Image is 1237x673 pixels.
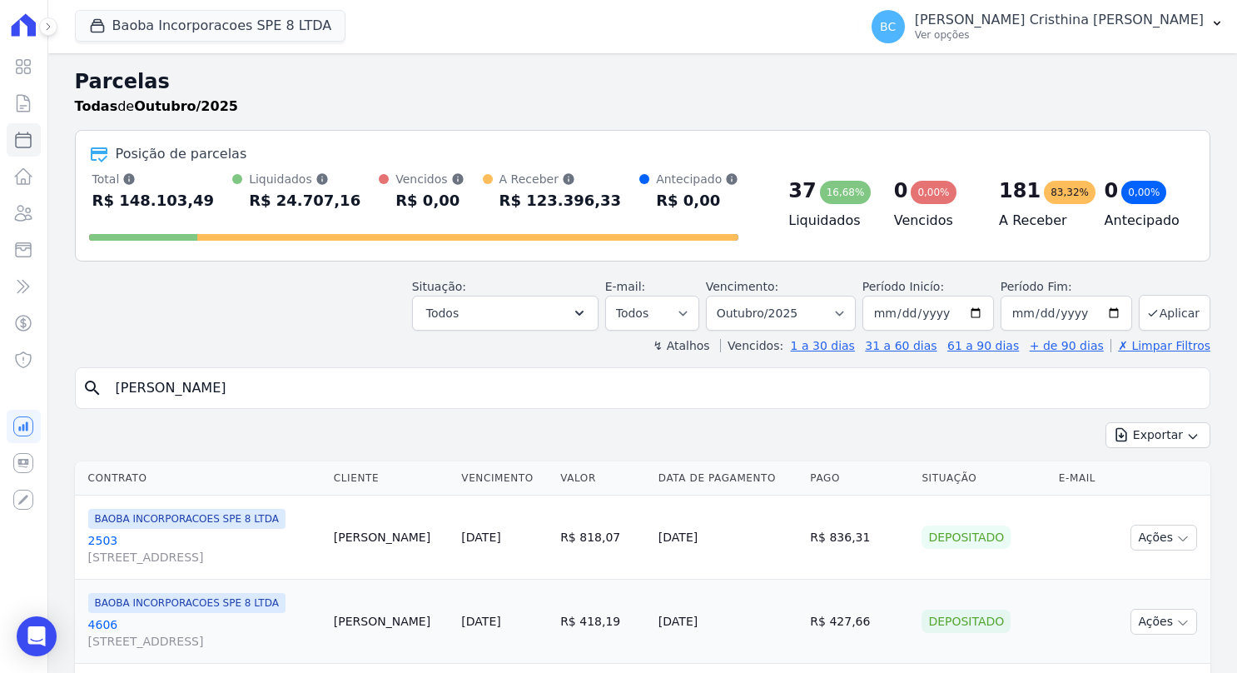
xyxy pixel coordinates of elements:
[788,211,867,231] h4: Liquidados
[791,339,855,352] a: 1 a 30 dias
[706,280,778,293] label: Vencimento:
[75,10,346,42] button: Baoba Incorporacoes SPE 8 LTDA
[894,211,972,231] h4: Vencidos
[75,67,1210,97] h2: Parcelas
[999,177,1041,204] div: 181
[92,171,215,187] div: Total
[803,580,915,664] td: R$ 427,66
[88,532,320,566] a: 2503[STREET_ADDRESS]
[134,98,238,114] strong: Outubro/2025
[75,97,238,117] p: de
[1105,422,1210,448] button: Exportar
[75,98,118,114] strong: Todas
[858,3,1237,50] button: BC [PERSON_NAME] Cristhina [PERSON_NAME] Ver opções
[656,187,738,214] div: R$ 0,00
[605,280,646,293] label: E-mail:
[915,461,1051,496] th: Situação
[720,339,783,352] label: Vencidos:
[412,296,599,331] button: Todos
[911,181,956,204] div: 0,00%
[1105,211,1183,231] h4: Antecipado
[554,461,652,496] th: Valor
[1001,278,1132,296] label: Período Fim:
[455,461,554,496] th: Vencimento
[75,461,327,496] th: Contrato
[88,549,320,566] span: [STREET_ADDRESS]
[1030,339,1104,352] a: + de 90 dias
[1110,339,1210,352] a: ✗ Limpar Filtros
[820,181,872,204] div: 16,68%
[327,461,455,496] th: Cliente
[922,610,1011,633] div: Depositado
[788,177,816,204] div: 37
[82,378,102,398] i: search
[499,187,622,214] div: R$ 123.396,33
[915,28,1204,42] p: Ver opções
[1044,181,1095,204] div: 83,32%
[554,580,652,664] td: R$ 418,19
[88,509,286,529] span: BAOBA INCORPORACOES SPE 8 LTDA
[947,339,1019,352] a: 61 a 90 dias
[17,616,57,656] div: Open Intercom Messenger
[412,280,466,293] label: Situação:
[395,171,464,187] div: Vencidos
[554,496,652,580] td: R$ 818,07
[1052,461,1110,496] th: E-mail
[88,616,320,650] a: 4606[STREET_ADDRESS]
[249,187,360,214] div: R$ 24.707,16
[327,496,455,580] td: [PERSON_NAME]
[922,526,1011,549] div: Depositado
[652,461,803,496] th: Data de Pagamento
[803,496,915,580] td: R$ 836,31
[461,531,500,544] a: [DATE]
[1139,295,1210,331] button: Aplicar
[803,461,915,496] th: Pago
[865,339,936,352] a: 31 a 60 dias
[395,187,464,214] div: R$ 0,00
[915,12,1204,28] p: [PERSON_NAME] Cristhina [PERSON_NAME]
[652,496,803,580] td: [DATE]
[106,371,1203,405] input: Buscar por nome do lote ou do cliente
[116,144,247,164] div: Posição de parcelas
[327,580,455,664] td: [PERSON_NAME]
[999,211,1077,231] h4: A Receber
[894,177,908,204] div: 0
[249,171,360,187] div: Liquidados
[1105,177,1119,204] div: 0
[88,593,286,613] span: BAOBA INCORPORACOES SPE 8 LTDA
[1130,525,1197,551] button: Ações
[1130,609,1197,635] button: Ações
[92,187,215,214] div: R$ 148.103,49
[88,633,320,650] span: [STREET_ADDRESS]
[862,280,944,293] label: Período Inicío:
[656,171,738,187] div: Antecipado
[652,580,803,664] td: [DATE]
[653,339,709,352] label: ↯ Atalhos
[426,303,459,323] span: Todos
[461,615,500,628] a: [DATE]
[880,21,896,32] span: BC
[1121,181,1166,204] div: 0,00%
[499,171,622,187] div: A Receber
